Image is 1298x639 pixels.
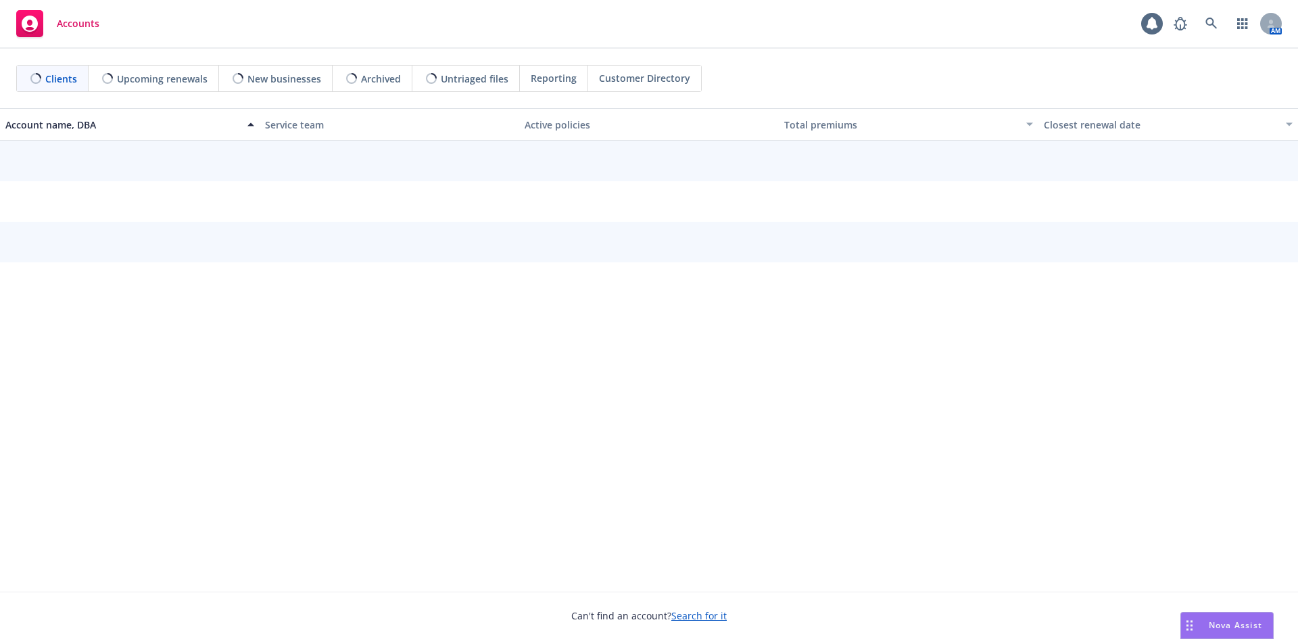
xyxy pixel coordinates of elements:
button: Service team [260,108,519,141]
a: Search [1198,10,1225,37]
a: Search for it [671,609,727,622]
div: Account name, DBA [5,118,239,132]
button: Active policies [519,108,779,141]
a: Accounts [11,5,105,43]
div: Service team [265,118,514,132]
button: Closest renewal date [1038,108,1298,141]
span: Accounts [57,18,99,29]
span: Reporting [531,71,577,85]
div: Drag to move [1181,613,1198,638]
span: Customer Directory [599,71,690,85]
button: Nova Assist [1180,612,1274,639]
span: Can't find an account? [571,609,727,623]
div: Total premiums [784,118,1018,132]
button: Total premiums [779,108,1038,141]
span: Untriaged files [441,72,508,86]
span: Archived [361,72,401,86]
span: Nova Assist [1209,619,1262,631]
span: Upcoming renewals [117,72,208,86]
span: Clients [45,72,77,86]
a: Switch app [1229,10,1256,37]
div: Active policies [525,118,773,132]
div: Closest renewal date [1044,118,1278,132]
a: Report a Bug [1167,10,1194,37]
span: New businesses [247,72,321,86]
